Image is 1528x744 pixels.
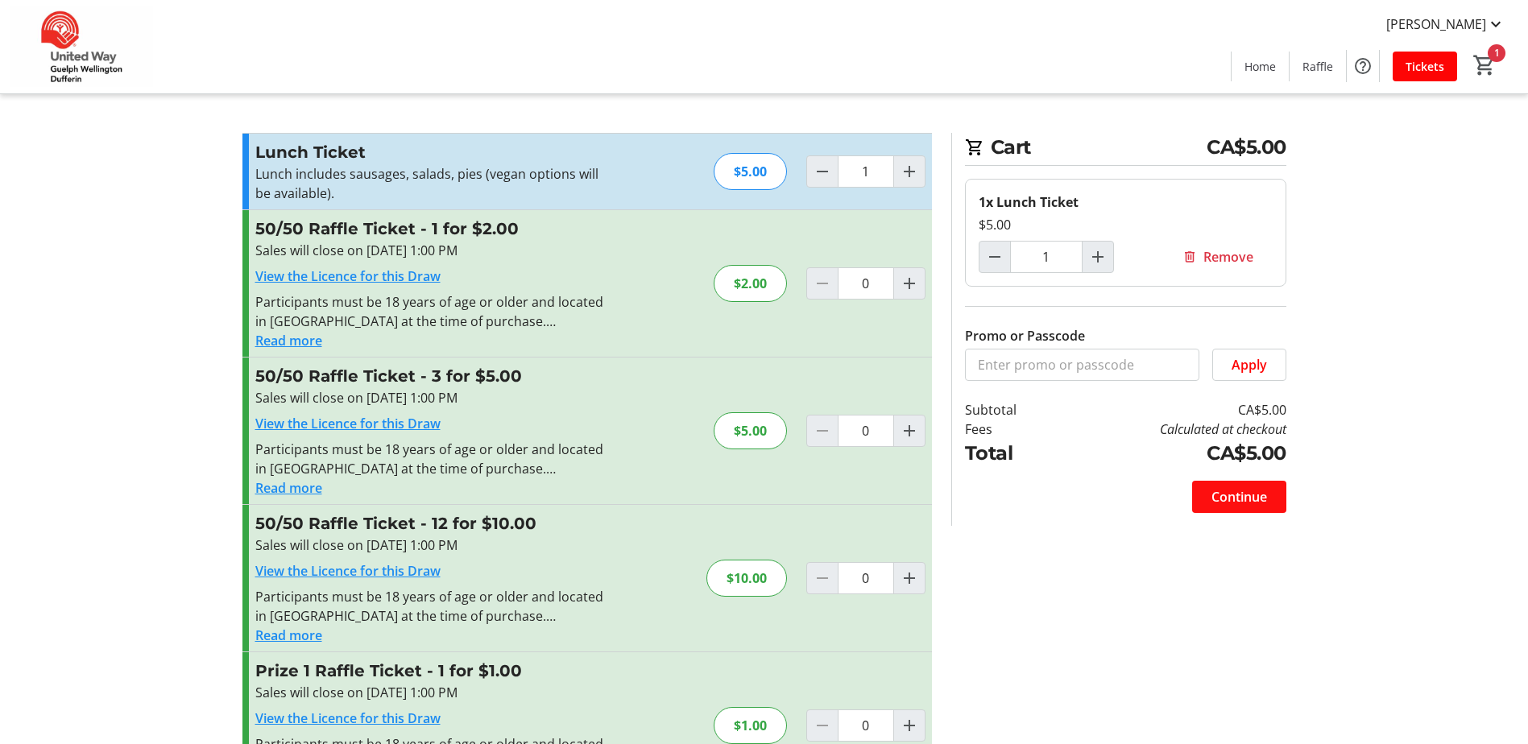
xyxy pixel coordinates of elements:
[255,478,322,498] button: Read more
[255,415,441,432] a: View the Licence for this Draw
[255,440,607,478] div: Participants must be 18 years of age or older and located in [GEOGRAPHIC_DATA] at the time of pur...
[894,563,925,593] button: Increment by one
[255,683,607,702] div: Sales will close on [DATE] 1:00 PM
[965,439,1058,468] td: Total
[979,242,1010,272] button: Decrement by one
[838,267,894,300] input: 50/50 Raffle Ticket Quantity
[894,268,925,299] button: Increment by one
[255,511,607,535] h3: 50/50 Raffle Ticket - 12 for $10.00
[965,349,1199,381] input: Enter promo or passcode
[255,626,322,645] button: Read more
[1058,439,1286,468] td: CA$5.00
[1203,247,1253,267] span: Remove
[255,562,441,580] a: View the Licence for this Draw
[894,156,925,187] button: Increment by one
[1010,241,1083,273] input: Lunch Ticket Quantity
[255,267,441,285] a: View the Licence for this Draw
[979,215,1273,234] div: $5.00
[706,560,787,597] div: $10.00
[255,535,607,555] div: Sales will close on [DATE] 1:00 PM
[255,709,441,727] a: View the Licence for this Draw
[1406,58,1444,75] span: Tickets
[894,415,925,446] button: Increment by one
[1163,241,1273,273] button: Remove
[1207,133,1286,162] span: CA$5.00
[714,265,787,302] div: $2.00
[838,562,894,594] input: 50/50 Raffle Ticket Quantity
[255,659,607,683] h3: Prize 1 Raffle Ticket - 1 for $1.00
[255,241,607,260] div: Sales will close on [DATE] 1:00 PM
[255,388,607,407] div: Sales will close on [DATE] 1:00 PM
[965,133,1286,166] h2: Cart
[1393,52,1457,81] a: Tickets
[965,326,1085,345] label: Promo or Passcode
[1211,487,1267,506] span: Continue
[1347,50,1379,82] button: Help
[255,331,322,350] button: Read more
[1386,14,1486,34] span: [PERSON_NAME]
[1058,420,1286,439] td: Calculated at checkout
[255,164,607,203] p: Lunch includes sausages, salads, pies (vegan options will be available).
[255,217,607,241] h3: 50/50 Raffle Ticket - 1 for $2.00
[714,707,787,744] div: $1.00
[1302,58,1333,75] span: Raffle
[965,420,1058,439] td: Fees
[10,6,153,87] img: United Way Guelph Wellington Dufferin's Logo
[838,415,894,447] input: 50/50 Raffle Ticket Quantity
[1192,481,1286,513] button: Continue
[1244,58,1276,75] span: Home
[714,153,787,190] div: $5.00
[1290,52,1346,81] a: Raffle
[838,709,894,742] input: Prize 1 Raffle Ticket Quantity
[255,587,607,626] div: Participants must be 18 years of age or older and located in [GEOGRAPHIC_DATA] at the time of pur...
[807,156,838,187] button: Decrement by one
[1232,355,1267,374] span: Apply
[1058,400,1286,420] td: CA$5.00
[714,412,787,449] div: $5.00
[1470,51,1499,80] button: Cart
[1083,242,1113,272] button: Increment by one
[979,192,1273,212] div: 1x Lunch Ticket
[1373,11,1518,37] button: [PERSON_NAME]
[255,140,607,164] h3: Lunch Ticket
[1232,52,1289,81] a: Home
[894,710,925,741] button: Increment by one
[1212,349,1286,381] button: Apply
[255,292,607,331] div: Participants must be 18 years of age or older and located in [GEOGRAPHIC_DATA] at the time of pur...
[255,364,607,388] h3: 50/50 Raffle Ticket - 3 for $5.00
[838,155,894,188] input: Lunch Ticket Quantity
[965,400,1058,420] td: Subtotal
